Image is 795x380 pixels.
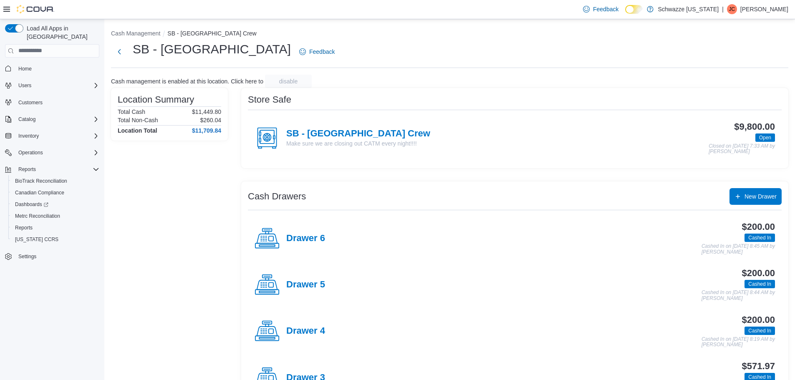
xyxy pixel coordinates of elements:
[2,113,103,125] button: Catalog
[745,234,775,242] span: Cashed In
[15,148,46,158] button: Operations
[742,315,775,325] h3: $200.00
[580,1,622,18] a: Feedback
[18,253,36,260] span: Settings
[15,114,99,124] span: Catalog
[702,337,775,348] p: Cashed In on [DATE] 8:19 AM by [PERSON_NAME]
[8,199,103,210] a: Dashboards
[740,4,788,14] p: [PERSON_NAME]
[286,233,325,244] h4: Drawer 6
[12,176,71,186] a: BioTrack Reconciliation
[167,30,256,37] button: SB - [GEOGRAPHIC_DATA] Crew
[2,164,103,175] button: Reports
[18,116,35,123] span: Catalog
[18,149,43,156] span: Operations
[2,250,103,262] button: Settings
[118,95,194,105] h3: Location Summary
[748,280,771,288] span: Cashed In
[755,133,775,142] span: Open
[18,65,32,72] span: Home
[15,236,58,243] span: [US_STATE] CCRS
[15,81,35,91] button: Users
[727,4,737,14] div: Jennifer Cunningham
[12,234,99,244] span: Washington CCRS
[15,189,64,196] span: Canadian Compliance
[15,114,39,124] button: Catalog
[111,43,128,60] button: Next
[8,222,103,234] button: Reports
[286,279,325,290] h4: Drawer 5
[286,128,430,139] h4: SB - [GEOGRAPHIC_DATA] Crew
[734,122,775,132] h3: $9,800.00
[248,191,306,201] h3: Cash Drawers
[8,187,103,199] button: Canadian Compliance
[593,5,618,13] span: Feedback
[15,98,46,108] a: Customers
[12,199,52,209] a: Dashboards
[12,188,99,198] span: Canadian Compliance
[702,290,775,301] p: Cashed In on [DATE] 8:44 AM by [PERSON_NAME]
[15,252,40,262] a: Settings
[15,97,99,108] span: Customers
[15,224,33,231] span: Reports
[8,210,103,222] button: Metrc Reconciliation
[12,188,68,198] a: Canadian Compliance
[2,130,103,142] button: Inventory
[15,131,99,141] span: Inventory
[18,133,39,139] span: Inventory
[296,43,338,60] a: Feedback
[12,234,62,244] a: [US_STATE] CCRS
[12,223,36,233] a: Reports
[18,99,43,106] span: Customers
[729,188,782,205] button: New Drawer
[15,148,99,158] span: Operations
[15,164,39,174] button: Reports
[118,108,145,115] h6: Total Cash
[15,251,99,262] span: Settings
[111,29,788,39] nav: An example of EuiBreadcrumbs
[12,199,99,209] span: Dashboards
[748,234,771,242] span: Cashed In
[309,48,335,56] span: Feedback
[658,4,719,14] p: Schwazze [US_STATE]
[702,244,775,255] p: Cashed In on [DATE] 8:45 AM by [PERSON_NAME]
[200,117,221,123] p: $260.04
[745,327,775,335] span: Cashed In
[279,77,298,86] span: disable
[742,268,775,278] h3: $200.00
[12,211,63,221] a: Metrc Reconciliation
[742,361,775,371] h3: $571.97
[265,75,312,88] button: disable
[23,24,99,41] span: Load All Apps in [GEOGRAPHIC_DATA]
[709,143,775,155] p: Closed on [DATE] 7:33 AM by [PERSON_NAME]
[15,131,42,141] button: Inventory
[133,41,291,58] h1: SB - [GEOGRAPHIC_DATA]
[745,280,775,288] span: Cashed In
[18,166,36,173] span: Reports
[15,63,99,74] span: Home
[111,78,263,85] p: Cash management is enabled at this location. Click here to
[17,5,54,13] img: Cova
[248,95,291,105] h3: Store Safe
[192,127,221,134] h4: $11,709.84
[729,4,735,14] span: JC
[15,201,48,208] span: Dashboards
[742,222,775,232] h3: $200.00
[192,108,221,115] p: $11,449.80
[625,5,643,14] input: Dark Mode
[111,30,160,37] button: Cash Management
[15,178,67,184] span: BioTrack Reconciliation
[748,327,771,335] span: Cashed In
[2,63,103,75] button: Home
[15,81,99,91] span: Users
[12,211,99,221] span: Metrc Reconciliation
[286,139,430,148] p: Make sure we are closing out CATM every night!!!!
[8,175,103,187] button: BioTrack Reconciliation
[15,164,99,174] span: Reports
[12,223,99,233] span: Reports
[2,96,103,108] button: Customers
[2,147,103,159] button: Operations
[5,59,99,284] nav: Complex example
[18,82,31,89] span: Users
